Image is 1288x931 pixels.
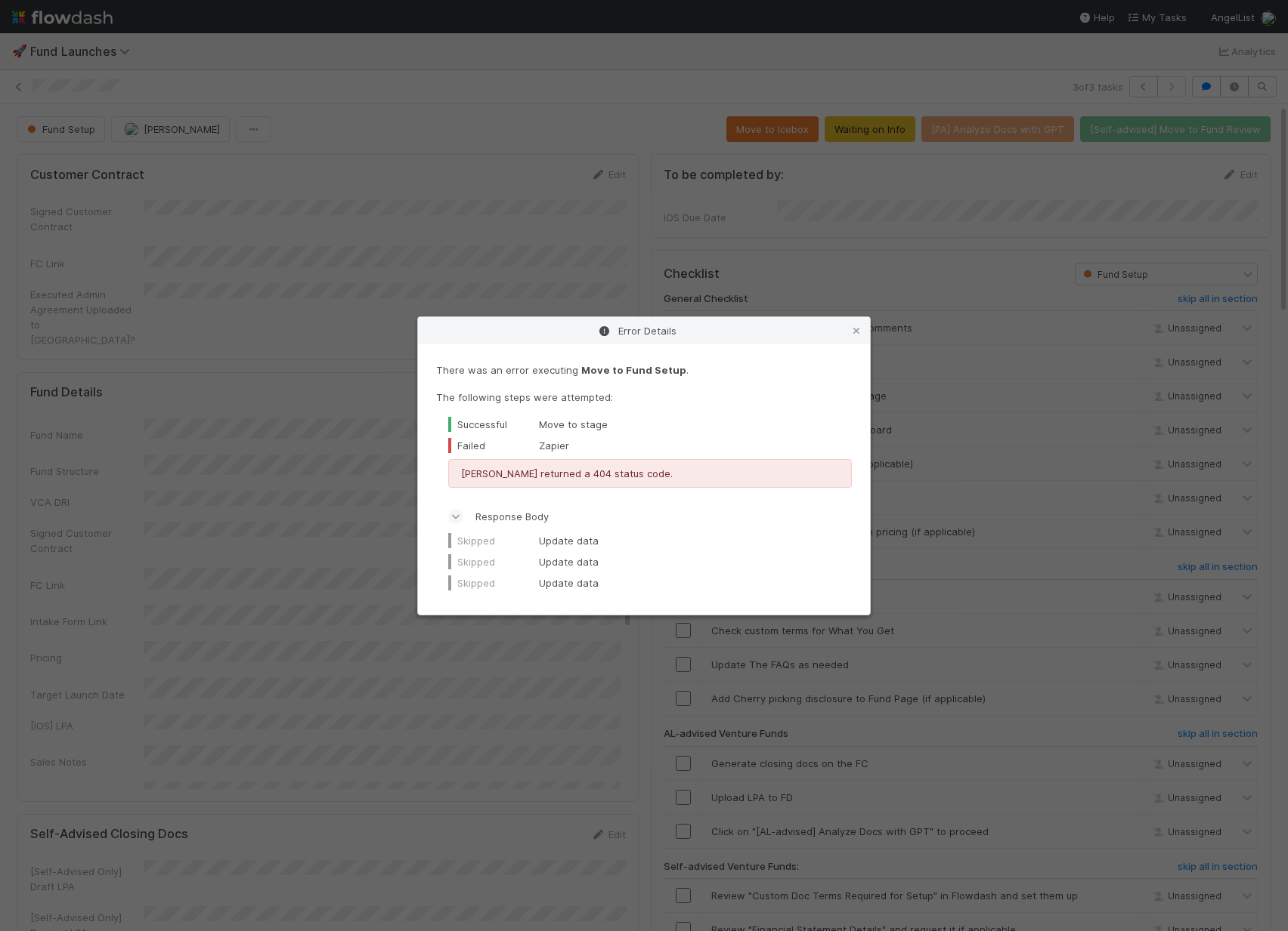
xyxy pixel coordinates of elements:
[448,417,852,432] div: Move to stage
[448,533,539,548] div: Skipped
[448,533,852,548] div: Update data
[448,554,852,569] div: Update data
[418,317,870,344] div: Error Details
[475,509,549,524] span: Response Body
[448,554,539,569] div: Skipped
[448,438,539,453] div: Failed
[436,362,852,378] p: There was an error executing .
[436,390,852,405] p: The following steps were attempted:
[448,438,852,453] div: Zapier
[461,466,839,481] p: [PERSON_NAME] returned a 404 status code.
[448,417,539,432] div: Successful
[448,575,852,590] div: Update data
[581,364,686,376] strong: Move to Fund Setup
[448,575,539,590] div: Skipped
